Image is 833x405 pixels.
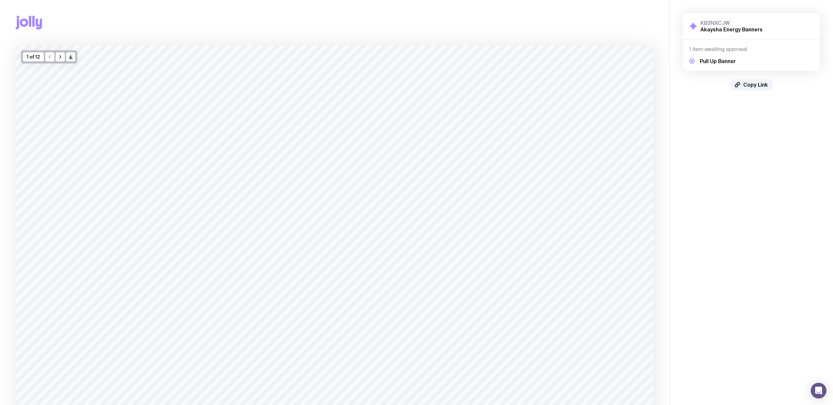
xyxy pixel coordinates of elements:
div: Open Intercom Messenger [811,383,826,398]
h4: 1 item awaiting approval [689,46,813,53]
button: />/> [66,52,75,61]
span: Copy Link [743,81,768,88]
button: Copy Link [730,79,773,91]
g: /> /> [69,55,73,59]
h3: KB3NXCJW [700,20,763,26]
h5: Pull Up Banner [700,58,736,64]
h2: Akaysha Energy Banners [700,26,763,33]
div: 1 of 12 [23,52,44,61]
